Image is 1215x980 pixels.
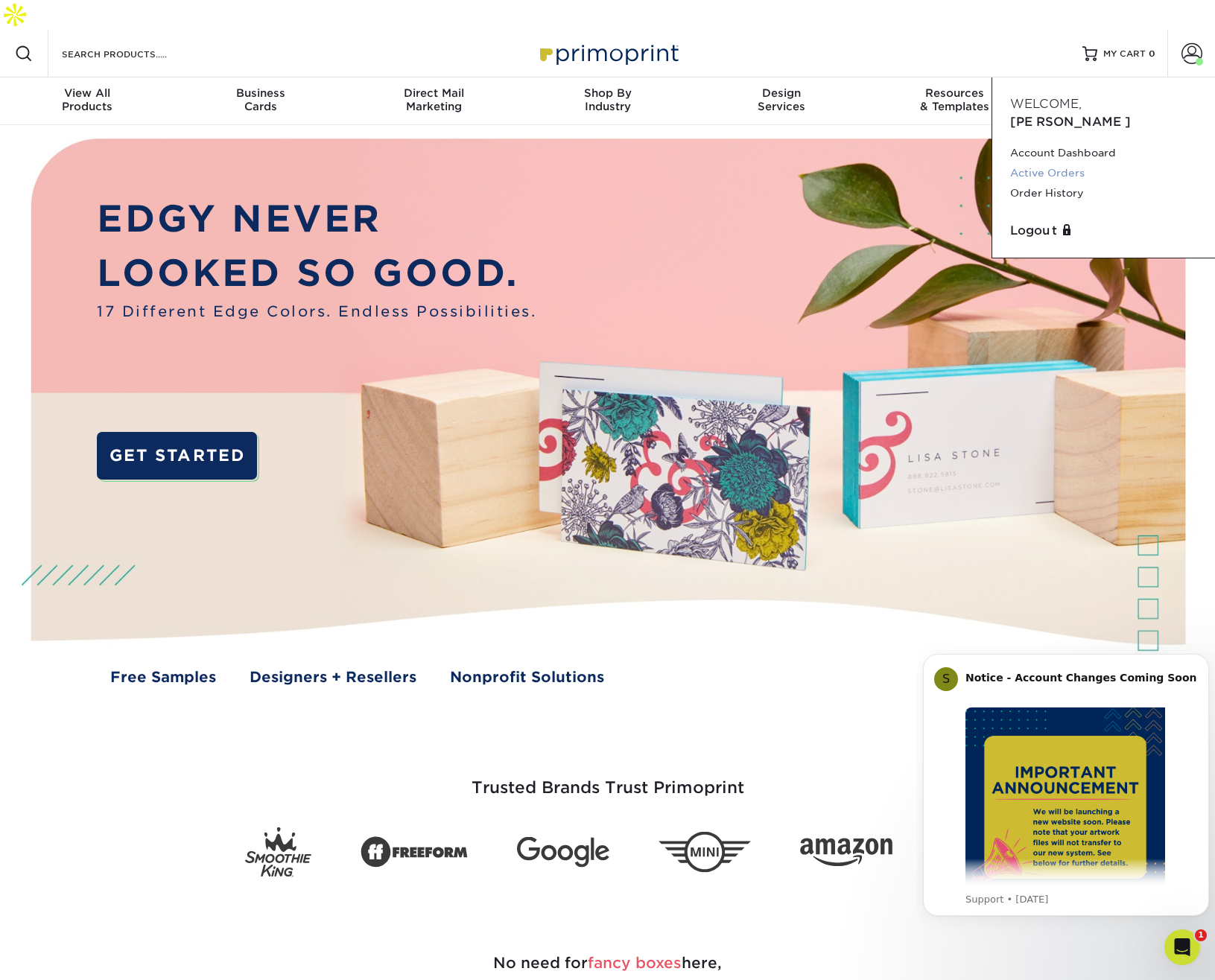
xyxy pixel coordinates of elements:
[174,77,347,125] a: BusinessCards
[521,86,694,100] span: Shop By
[60,45,206,63] input: SEARCH PRODUCTS.....
[868,86,1041,113] div: & Templates
[1010,222,1197,240] a: Logout
[521,86,694,113] div: Industry
[1149,48,1155,59] span: 0
[868,86,1041,100] span: Resources
[97,301,536,322] span: 17 Different Edge Colors. Endless Possibilities.
[533,37,682,69] img: Primoprint
[694,86,868,113] div: Services
[1195,929,1207,941] span: 1
[800,838,892,866] img: Amazon
[1010,143,1197,163] a: Account Dashboard
[174,86,347,100] span: Business
[1103,48,1146,60] span: MY CART
[174,86,347,113] div: Cards
[97,432,257,480] a: GET STARTED
[245,827,311,877] img: Smoothie King
[917,635,1215,973] iframe: Intercom notifications message
[517,837,609,868] img: Google
[250,666,416,688] a: Designers + Resellers
[347,86,521,113] div: Marketing
[521,77,694,125] a: Shop ByIndustry
[97,191,536,246] p: EDGY NEVER
[172,742,1044,815] h3: Trusted Brands Trust Primoprint
[868,77,1041,125] a: Resources& Templates
[97,246,536,300] p: LOOKED SO GOOD.
[347,77,521,125] a: Direct MailMarketing
[694,86,868,100] span: Design
[450,666,604,688] a: Nonprofit Solutions
[347,86,521,100] span: Direct Mail
[361,828,468,876] img: Freeform
[588,954,682,972] span: fancy boxes
[1010,163,1197,183] a: Active Orders
[110,666,216,688] a: Free Samples
[1010,115,1131,129] span: [PERSON_NAME]
[659,832,751,873] img: Mini
[1164,929,1200,965] iframe: Intercom live chat
[694,77,868,125] a: DesignServices
[1010,183,1197,203] a: Order History
[1010,97,1082,111] span: Welcome,
[1082,30,1155,77] a: MY CART 0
